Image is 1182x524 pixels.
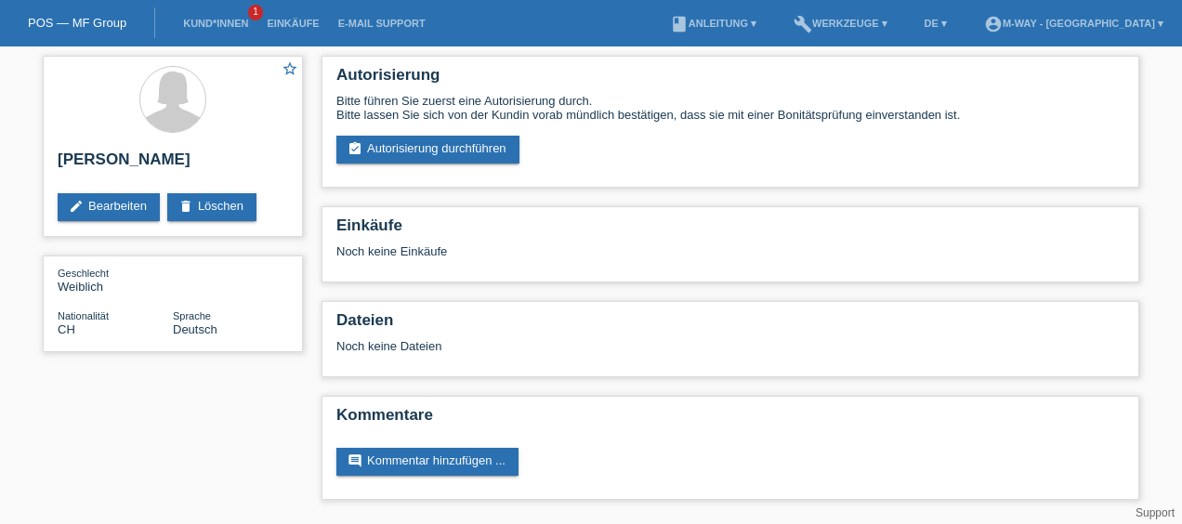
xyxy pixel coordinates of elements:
i: comment [348,453,362,468]
i: build [794,15,812,33]
a: star_border [282,60,298,80]
h2: Kommentare [336,406,1124,434]
i: star_border [282,60,298,77]
a: POS — MF Group [28,16,126,30]
div: Noch keine Dateien [336,339,904,353]
i: account_circle [984,15,1003,33]
div: Bitte führen Sie zuerst eine Autorisierung durch. Bitte lassen Sie sich von der Kundin vorab münd... [336,94,1124,122]
h2: Autorisierung [336,66,1124,94]
a: bookAnleitung ▾ [661,18,766,29]
a: DE ▾ [915,18,956,29]
h2: Einkäufe [336,216,1124,244]
a: buildWerkzeuge ▾ [784,18,897,29]
a: account_circlem-way - [GEOGRAPHIC_DATA] ▾ [975,18,1173,29]
span: Sprache [173,310,211,321]
a: assignment_turned_inAutorisierung durchführen [336,136,519,164]
i: delete [178,199,193,214]
span: Nationalität [58,310,109,321]
div: Noch keine Einkäufe [336,244,1124,272]
a: editBearbeiten [58,193,160,221]
span: 1 [248,5,263,20]
a: Kund*innen [174,18,257,29]
h2: [PERSON_NAME] [58,151,288,178]
div: Weiblich [58,266,173,294]
a: Support [1136,506,1175,519]
span: Schweiz [58,322,75,336]
span: Geschlecht [58,268,109,279]
i: assignment_turned_in [348,141,362,156]
a: commentKommentar hinzufügen ... [336,448,519,476]
a: deleteLöschen [167,193,256,221]
a: E-Mail Support [329,18,435,29]
i: edit [69,199,84,214]
i: book [670,15,689,33]
span: Deutsch [173,322,217,336]
h2: Dateien [336,311,1124,339]
a: Einkäufe [257,18,328,29]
